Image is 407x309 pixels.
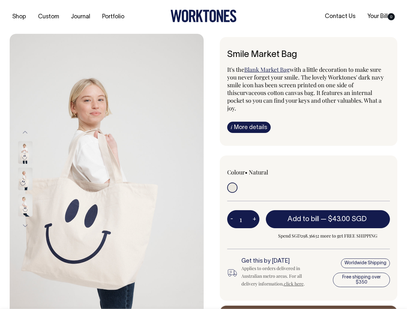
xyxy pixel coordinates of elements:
span: i [231,124,232,130]
img: Smile Market Bag [18,141,33,164]
div: Applies to orders delivered in Australian metro areas. For all delivery information, . [241,265,316,288]
p: It's the with a little decoration to make sure you never forget your smile. The lovely Worktones'... [227,66,390,112]
a: Contact Us [322,11,358,22]
span: • [245,168,247,176]
span: Spend SGD298.36632 more to get FREE SHIPPING [266,232,390,240]
a: iMore details [227,122,271,133]
a: Blank Market Bag [244,66,290,73]
button: Next [20,219,30,233]
span: curvaceous cotton canvas bag. It features an internal pocket so you can find your keys and other ... [227,89,382,112]
span: $43.00 SGD [328,216,367,222]
span: 0 [388,13,395,20]
a: click here [284,281,304,287]
img: Smile Market Bag [18,194,33,217]
button: + [249,213,259,226]
a: Custom [35,12,62,22]
a: Journal [68,12,93,22]
button: Previous [20,125,30,139]
button: Add to bill —$43.00 SGD [266,210,390,228]
a: Your Bill0 [365,11,397,22]
span: Add to bill [287,216,319,222]
a: Portfolio [100,12,127,22]
span: — [321,216,368,222]
img: Smile Market Bag [18,168,33,190]
label: Natural [249,168,268,176]
a: Shop [10,12,29,22]
h6: Smile Market Bag [227,50,390,60]
h6: Get this by [DATE] [241,258,316,265]
button: - [227,213,236,226]
div: Colour [227,168,292,176]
